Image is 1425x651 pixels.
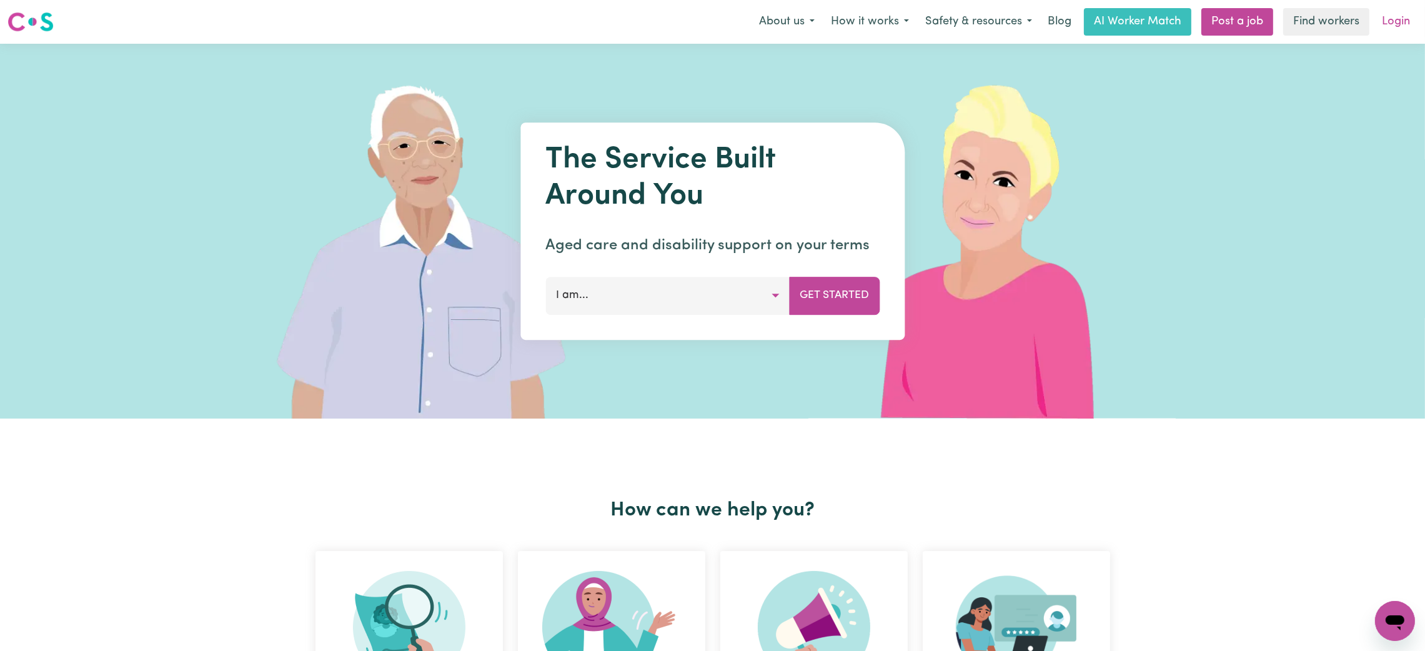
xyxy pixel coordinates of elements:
a: Login [1374,8,1418,36]
h2: How can we help you? [308,499,1118,522]
a: Find workers [1283,8,1369,36]
button: About us [751,9,823,35]
a: Careseekers logo [7,7,54,36]
button: Safety & resources [917,9,1040,35]
button: Get Started [789,277,880,314]
img: Careseekers logo [7,11,54,33]
iframe: Button to launch messaging window, conversation in progress [1375,601,1415,641]
button: How it works [823,9,917,35]
a: Blog [1040,8,1079,36]
p: Aged care and disability support on your terms [545,234,880,257]
a: Post a job [1201,8,1273,36]
a: AI Worker Match [1084,8,1191,36]
h1: The Service Built Around You [545,142,880,214]
button: I am... [545,277,790,314]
